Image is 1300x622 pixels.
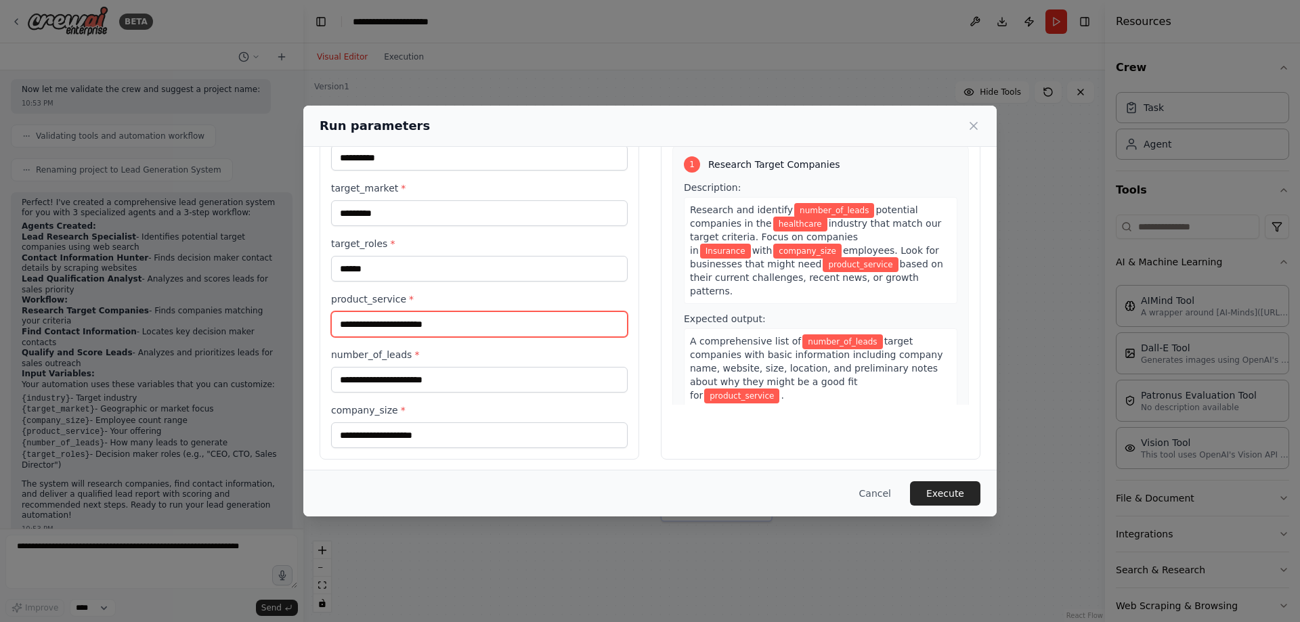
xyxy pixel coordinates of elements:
[773,217,827,231] span: Variable: industry
[690,245,939,269] span: employees. Look for businesses that might need
[704,388,779,403] span: Variable: product_service
[752,245,773,256] span: with
[910,481,980,506] button: Execute
[781,390,783,401] span: .
[690,336,942,401] span: target companies with basic information including company name, website, size, location, and prel...
[684,313,766,324] span: Expected output:
[690,204,793,215] span: Research and identify
[802,334,882,349] span: Variable: number_of_leads
[708,158,840,171] span: Research Target Companies
[794,203,874,218] span: Variable: number_of_leads
[331,403,628,417] label: company_size
[690,218,941,256] span: industry that match our target criteria. Focus on companies in
[684,156,700,173] div: 1
[700,244,751,259] span: Variable: target_market
[690,336,801,347] span: A comprehensive list of
[331,292,628,306] label: product_service
[773,244,842,259] span: Variable: company_size
[331,181,628,195] label: target_market
[331,237,628,250] label: target_roles
[690,259,943,296] span: based on their current challenges, recent news, or growth patterns.
[684,182,741,193] span: Description:
[331,348,628,361] label: number_of_leads
[823,257,898,272] span: Variable: product_service
[848,481,902,506] button: Cancel
[320,116,430,135] h2: Run parameters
